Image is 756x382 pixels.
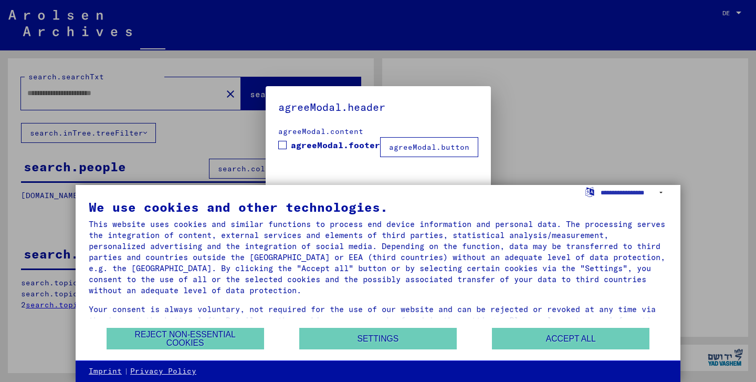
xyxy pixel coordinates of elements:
[492,328,649,349] button: Accept all
[89,219,667,296] div: This website uses cookies and similar functions to process end device information and personal da...
[89,201,667,213] div: We use cookies and other technologies.
[380,137,478,157] button: agreeModal.button
[299,328,457,349] button: Settings
[89,366,122,377] a: Imprint
[107,328,264,349] button: Reject non-essential cookies
[89,304,667,337] div: Your consent is always voluntary, not required for the use of our website and can be rejected or ...
[291,139,380,151] span: agreeModal.footer
[130,366,196,377] a: Privacy Policy
[278,126,478,137] div: agreeModal.content
[278,99,478,116] h5: agreeModal.header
